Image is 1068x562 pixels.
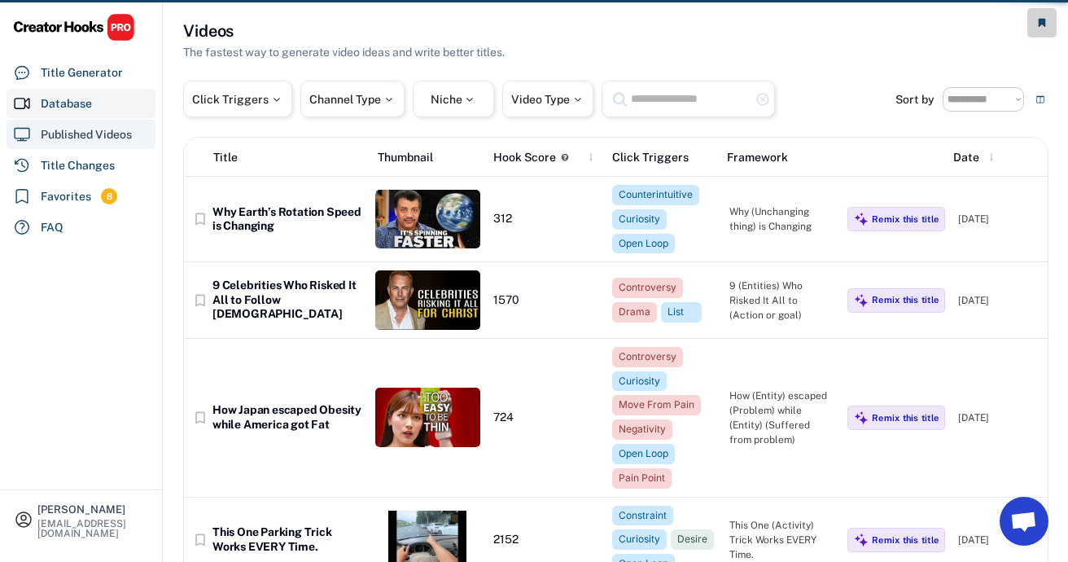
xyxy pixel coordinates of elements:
[854,533,869,547] img: MagicMajor%20%28Purple%29.svg
[619,188,693,202] div: Counterintuitive
[212,205,362,234] div: Why Earth’s Rotation Speed is Changing
[958,533,1040,547] div: [DATE]
[192,292,208,309] button: bookmark_border
[953,149,979,166] div: Date
[619,213,660,226] div: Curiosity
[493,212,599,226] div: 312
[729,518,834,562] div: This One (Activity) Trick Works EVERY Time.
[619,509,667,523] div: Constraint
[41,219,63,236] div: FAQ
[212,279,362,322] div: 9 Celebrities Who Risked It All to Follow [DEMOGRAPHIC_DATA]
[493,149,556,166] div: Hook Score
[1000,497,1048,546] a: Open chat
[729,279,834,323] div: 9 (Entities) Who Risked It All to (Action or goal)
[213,149,238,166] div: Title
[612,149,715,166] div: Click Triggers
[958,212,1040,226] div: [DATE]
[192,410,208,426] button: bookmark_border
[854,293,869,308] img: MagicMajor%20%28Purple%29.svg
[41,64,123,81] div: Title Generator
[13,13,135,42] img: CHPRO%20Logo.svg
[619,375,660,389] div: Curiosity
[729,204,834,234] div: Why (Unchanging thing) is Changing
[101,190,117,204] div: 8
[431,94,477,105] div: Niche
[375,190,480,248] img: thumbnail%20%2862%29.jpg
[872,534,939,546] div: Remix this title
[619,281,676,295] div: Controversy
[667,305,695,319] div: List
[755,92,770,107] button: highlight_remove
[619,533,660,547] div: Curiosity
[619,472,665,485] div: Pain Point
[41,188,91,205] div: Favorites
[37,504,148,515] div: [PERSON_NAME]
[41,95,92,112] div: Database
[41,157,115,174] div: Title Changes
[183,20,234,42] h3: Videos
[727,149,829,166] div: Framework
[493,533,599,547] div: 2152
[854,411,869,425] img: MagicMajor%20%28Purple%29.svg
[619,447,668,461] div: Open Loop
[895,94,934,105] div: Sort by
[192,532,208,548] button: bookmark_border
[375,388,480,446] img: thumbnail%20%2851%29.jpg
[212,525,362,554] div: This One Parking Trick Works EVERY Time.
[872,294,939,305] div: Remix this title
[192,211,208,227] button: bookmark_border
[958,411,1040,425] div: [DATE]
[183,44,505,61] div: The fastest way to generate video ideas and write better titles.
[958,293,1040,308] div: [DATE]
[619,350,676,364] div: Controversy
[619,305,650,319] div: Drama
[192,94,283,105] div: Click Triggers
[378,149,480,166] div: Thumbnail
[619,423,666,437] div: Negativity
[493,293,599,308] div: 1570
[619,398,694,412] div: Move From Pain
[511,94,584,105] div: Video Type
[619,237,668,251] div: Open Loop
[37,519,148,538] div: [EMAIL_ADDRESS][DOMAIN_NAME]
[375,270,480,329] img: thumbnail%20%2869%29.jpg
[677,533,707,547] div: Desire
[729,389,834,447] div: How (Entity) escaped (Problem) while (Entity) (Suffered from problem)
[212,403,362,432] div: How Japan escaped Obesity while America got Fat
[854,212,869,226] img: MagicMajor%20%28Purple%29.svg
[872,213,939,225] div: Remix this title
[41,126,132,143] div: Published Videos
[309,94,396,105] div: Channel Type
[493,411,599,425] div: 724
[872,412,939,424] div: Remix this title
